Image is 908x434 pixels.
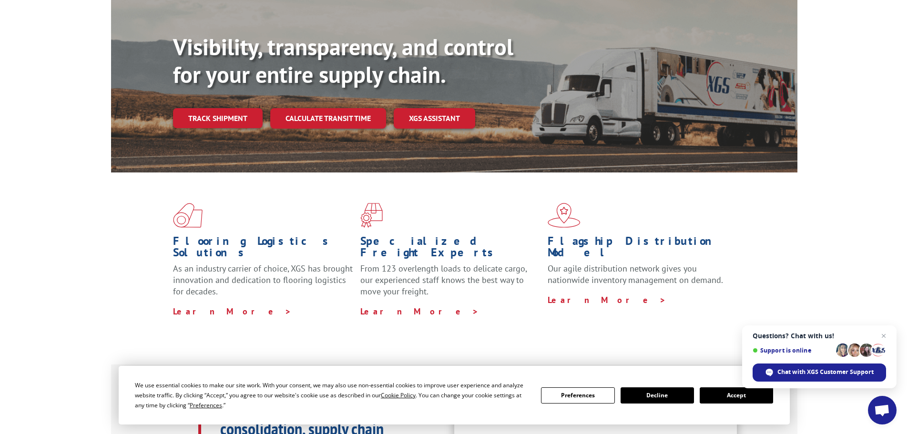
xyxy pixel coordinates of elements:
a: Track shipment [173,108,263,128]
a: Learn More > [173,306,292,317]
span: Preferences [190,401,222,409]
button: Accept [700,387,773,404]
span: Chat with XGS Customer Support [777,368,874,376]
span: As an industry carrier of choice, XGS has brought innovation and dedication to flooring logistics... [173,263,353,297]
a: Learn More > [548,294,666,305]
h1: Flagship Distribution Model [548,235,728,263]
h1: Specialized Freight Experts [360,235,541,263]
span: Our agile distribution network gives you nationwide inventory management on demand. [548,263,723,285]
button: Decline [621,387,694,404]
img: xgs-icon-total-supply-chain-intelligence-red [173,203,203,228]
span: Chat with XGS Customer Support [753,363,886,382]
a: Calculate transit time [270,108,386,129]
a: Learn More > [360,306,479,317]
div: Cookie Consent Prompt [119,366,790,424]
b: Visibility, transparency, and control for your entire supply chain. [173,32,513,89]
span: Cookie Policy [381,391,416,399]
a: XGS ASSISTANT [394,108,475,129]
p: From 123 overlength loads to delicate cargo, our experienced staff knows the best way to move you... [360,263,541,305]
img: xgs-icon-focused-on-flooring-red [360,203,383,228]
a: Open chat [868,396,897,424]
span: Support is online [753,347,833,354]
h1: Flooring Logistics Solutions [173,235,353,263]
div: We use essential cookies to make our site work. With your consent, we may also use non-essential ... [135,380,530,410]
button: Preferences [541,387,614,404]
span: Questions? Chat with us! [753,332,886,340]
img: xgs-icon-flagship-distribution-model-red [548,203,581,228]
